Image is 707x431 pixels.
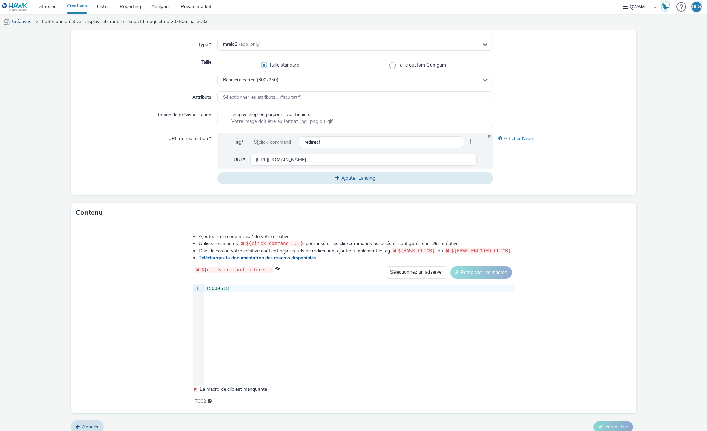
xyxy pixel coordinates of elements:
[398,248,435,254] span: ${HAWK_CLICK}
[190,91,214,101] label: Attributs
[3,19,10,25] img: mobile
[199,247,514,255] li: Dans le cas où votre créative contient déjà les urls de redirection, ajouter simplement le tag ou
[605,424,628,430] span: Enregistrer
[660,1,673,12] a: Hawk Academy
[199,255,320,261] a: Téléchargez la documentation des macros disponibles.
[660,1,670,12] img: Hawk Academy
[195,39,214,48] label: Type *
[208,398,212,405] div: Longueur maximale conseillée 3000 caractères.
[193,285,200,292] div: 1
[166,133,214,142] label: URL de redirection *
[199,233,514,240] li: Ajoutez ici le code mraid2 de votre créative
[82,424,99,430] span: Annuler
[692,2,701,12] div: BLG
[246,241,303,246] span: ${click_command_...}
[341,175,375,181] span: Ajouter Landing
[269,62,299,69] span: Taille standard
[223,42,261,48] span: mraid2
[195,398,206,405] span: 7992
[451,248,511,254] span: ${HAWK_ENCODED_CLICK}
[155,109,214,118] label: Image de prévisualisation
[450,266,512,279] button: Remplacer les macros
[398,62,446,69] span: Taille custom Gumgum
[493,133,631,145] div: Afficher l'aide
[223,77,278,83] span: Bannière carrée (300x250)
[199,240,514,247] li: Utilisez les macros pour insérer les clickcommands associés et configurés sur la/les créatives.
[275,267,280,272] span: copy to clipboard
[231,118,333,125] span: Votre image doit être au format .jpg, .png ou .gif
[2,3,28,11] img: undefined Logo
[223,95,302,100] span: Sélectionner les attributs... (facultatif)
[201,267,273,273] span: ${click_command_redirect}
[217,172,493,184] button: Ajouter Landing
[200,386,267,392] span: La macro de clic est manquante
[206,286,229,291] span: 15000518
[250,154,477,166] input: url...
[464,136,477,148] span: }
[239,41,261,48] span: (app_only)
[76,208,103,218] h3: Contenu
[231,111,333,118] span: Drag & Drop ou parcourir vos fichiers.
[249,136,299,148] div: ${click_command_
[198,56,214,66] label: Taille
[39,14,215,30] a: Editer une créative : display-iab_mobile_skoda fil rouge elroq 202506_na_300x250 (copy)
